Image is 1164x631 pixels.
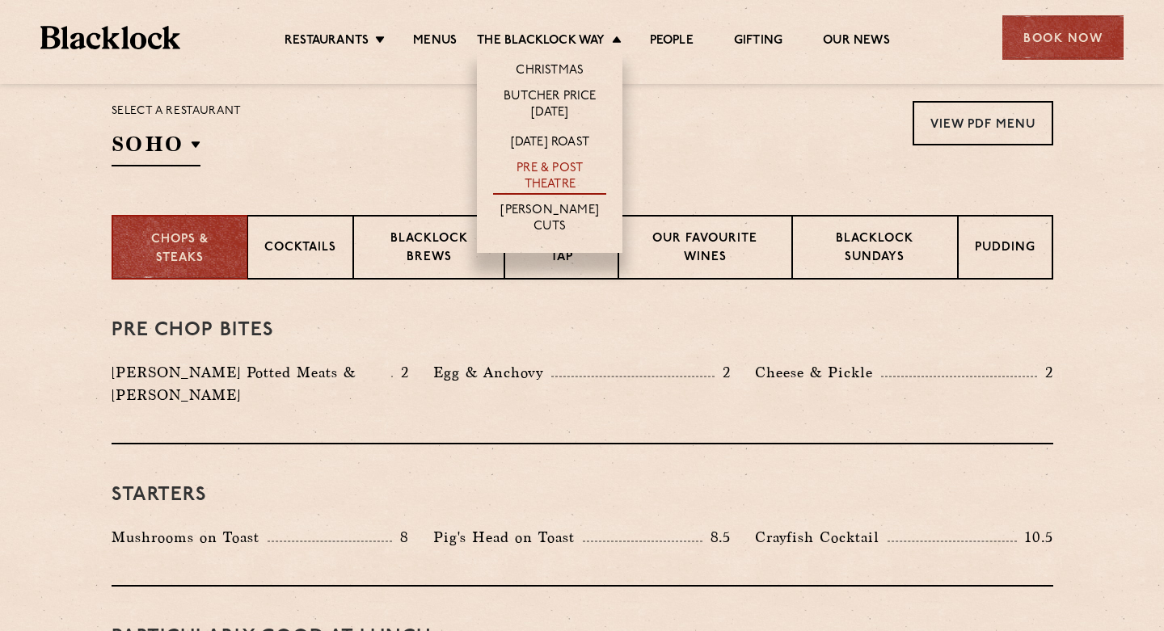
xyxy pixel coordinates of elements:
[264,239,336,259] p: Cocktails
[1037,362,1053,383] p: 2
[755,361,881,384] p: Cheese & Pickle
[493,203,606,237] a: [PERSON_NAME] Cuts
[511,135,589,153] a: [DATE] Roast
[433,361,551,384] p: Egg & Anchovy
[715,362,731,383] p: 2
[635,230,775,268] p: Our favourite wines
[393,362,409,383] p: 2
[112,130,200,166] h2: SOHO
[477,33,605,51] a: The Blacklock Way
[823,33,890,51] a: Our News
[129,231,230,267] p: Chops & Steaks
[975,239,1035,259] p: Pudding
[702,527,732,548] p: 8.5
[516,63,584,81] a: Christmas
[112,101,242,122] p: Select a restaurant
[112,361,391,406] p: [PERSON_NAME] Potted Meats & [PERSON_NAME]
[370,230,488,268] p: Blacklock Brews
[493,161,606,195] a: Pre & Post Theatre
[112,485,1053,506] h3: Starters
[392,527,409,548] p: 8
[413,33,457,51] a: Menus
[809,230,940,268] p: Blacklock Sundays
[1002,15,1124,60] div: Book Now
[493,89,606,123] a: Butcher Price [DATE]
[734,33,782,51] a: Gifting
[112,320,1053,341] h3: Pre Chop Bites
[913,101,1053,145] a: View PDF Menu
[40,26,180,49] img: BL_Textured_Logo-footer-cropped.svg
[755,526,888,549] p: Crayfish Cocktail
[1017,527,1052,548] p: 10.5
[433,526,583,549] p: Pig's Head on Toast
[112,526,268,549] p: Mushrooms on Toast
[285,33,369,51] a: Restaurants
[650,33,694,51] a: People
